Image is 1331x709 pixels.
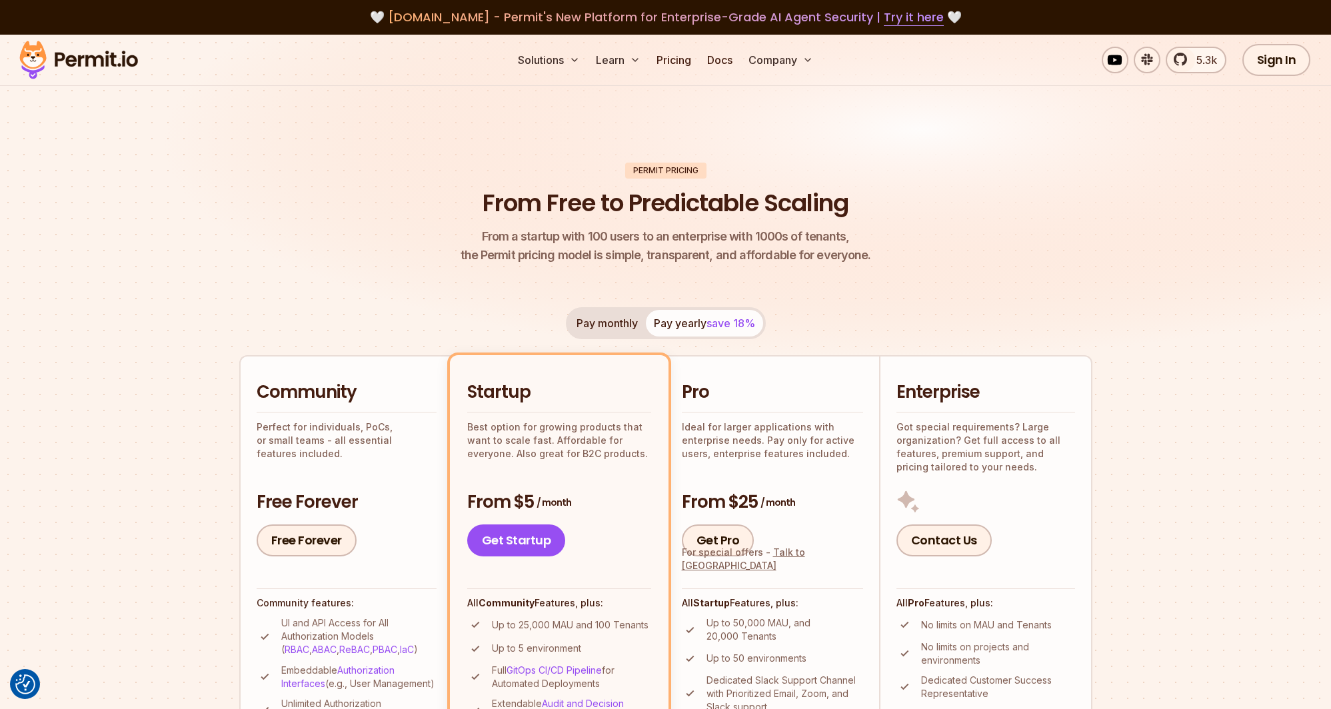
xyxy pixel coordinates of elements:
[591,47,646,73] button: Learn
[537,496,571,509] span: / month
[682,490,863,514] h3: From $25
[706,652,806,665] p: Up to 50 environments
[467,490,651,514] h3: From $5
[760,496,795,509] span: / month
[651,47,696,73] a: Pricing
[461,227,871,246] span: From a startup with 100 users to an enterprise with 1000s of tenants,
[1188,52,1217,68] span: 5.3k
[921,640,1075,667] p: No limits on projects and environments
[257,490,437,514] h3: Free Forever
[682,546,863,572] div: For special offers -
[921,618,1052,632] p: No limits on MAU and Tenants
[492,664,651,690] p: Full for Automated Deployments
[513,47,585,73] button: Solutions
[507,664,602,676] a: GitOps CI/CD Pipeline
[285,644,309,655] a: RBAC
[281,664,395,689] a: Authorization Interfaces
[388,9,944,25] span: [DOMAIN_NAME] - Permit's New Platform for Enterprise-Grade AI Agent Security |
[483,187,848,220] h1: From Free to Predictable Scaling
[706,616,863,643] p: Up to 50,000 MAU, and 20,000 Tenants
[921,674,1075,700] p: Dedicated Customer Success Representative
[281,616,437,656] p: UI and API Access for All Authorization Models ( , , , , )
[373,644,397,655] a: PBAC
[13,37,144,83] img: Permit logo
[884,9,944,26] a: Try it here
[896,420,1075,474] p: Got special requirements? Large organization? Get full access to all features, premium support, a...
[682,524,754,556] a: Get Pro
[257,524,357,556] a: Free Forever
[467,380,651,404] h2: Startup
[896,596,1075,610] h4: All Features, plus:
[625,163,706,179] div: Permit Pricing
[569,310,646,337] button: Pay monthly
[461,227,871,265] p: the Permit pricing model is simple, transparent, and affordable for everyone.
[682,380,863,404] h2: Pro
[257,380,437,404] h2: Community
[492,618,649,632] p: Up to 25,000 MAU and 100 Tenants
[257,420,437,460] p: Perfect for individuals, PoCs, or small teams - all essential features included.
[467,420,651,460] p: Best option for growing products that want to scale fast. Affordable for everyone. Also great for...
[312,644,337,655] a: ABAC
[908,597,924,608] strong: Pro
[281,664,437,690] p: Embeddable (e.g., User Management)
[15,674,35,694] button: Consent Preferences
[257,596,437,610] h4: Community features:
[743,47,818,73] button: Company
[702,47,738,73] a: Docs
[467,596,651,610] h4: All Features, plus:
[479,597,535,608] strong: Community
[1166,47,1226,73] a: 5.3k
[492,642,581,655] p: Up to 5 environment
[693,597,730,608] strong: Startup
[896,524,992,556] a: Contact Us
[467,524,566,556] a: Get Startup
[896,380,1075,404] h2: Enterprise
[682,596,863,610] h4: All Features, plus:
[339,644,370,655] a: ReBAC
[15,674,35,694] img: Revisit consent button
[682,420,863,460] p: Ideal for larger applications with enterprise needs. Pay only for active users, enterprise featur...
[400,644,414,655] a: IaC
[32,8,1299,27] div: 🤍 🤍
[1242,44,1311,76] a: Sign In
